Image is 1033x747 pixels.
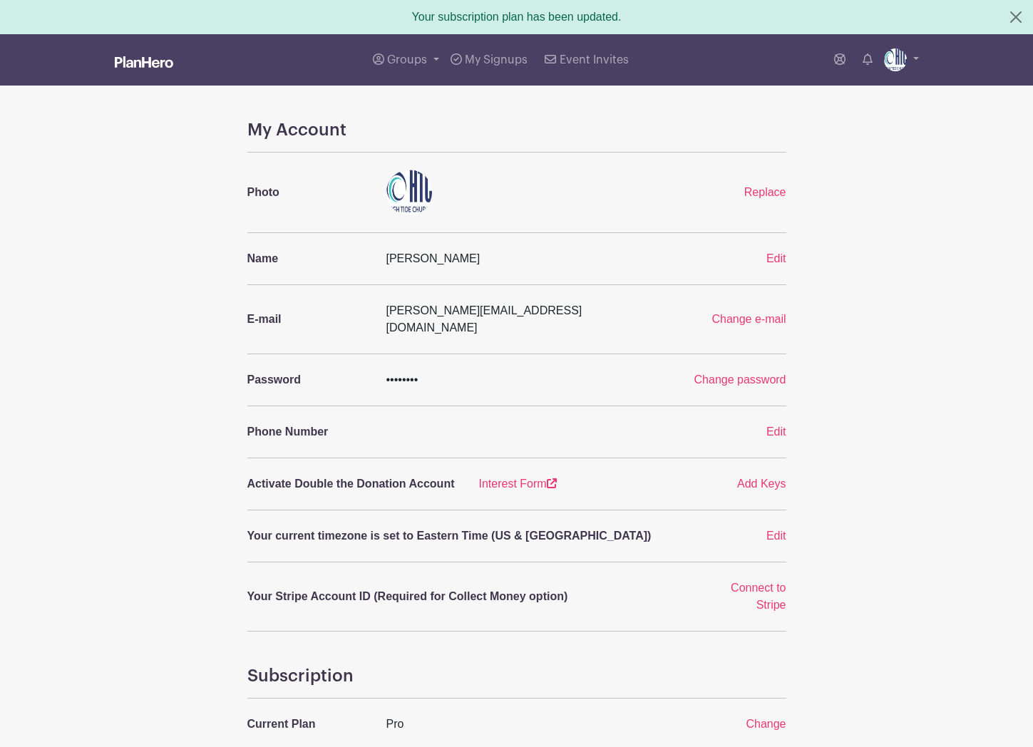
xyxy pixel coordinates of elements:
p: E-mail [247,311,369,328]
a: Event Invites [539,34,634,86]
a: Add Keys [737,478,786,490]
a: Connect to Stripe [731,582,786,611]
a: Activate Double the Donation Account [239,475,471,493]
a: Replace [744,186,786,198]
p: Activate Double the Donation Account [247,475,462,493]
h4: My Account [247,120,786,140]
a: Edit [766,530,786,542]
a: My Signups [445,34,533,86]
a: Edit [766,252,786,264]
a: Groups [367,34,445,86]
a: Interest Form [479,478,557,490]
h4: Subscription [247,666,786,686]
span: My Signups [465,54,528,66]
img: HTC%20Logo%202021.jpg [386,170,432,215]
a: Change [746,718,786,730]
p: Password [247,371,369,388]
p: Name [247,250,369,267]
div: [PERSON_NAME][EMAIL_ADDRESS][DOMAIN_NAME] [378,302,656,336]
span: Groups [387,54,427,66]
a: Edit [766,426,786,438]
div: Pro [378,716,702,733]
p: Current Plan [247,716,369,733]
p: Your current timezone is set to Eastern Time (US & [GEOGRAPHIC_DATA]) [247,527,694,545]
span: Event Invites [560,54,629,66]
p: Your Stripe Account ID (Required for Collect Money option) [247,588,694,605]
div: [PERSON_NAME] [378,250,702,267]
a: Change e-mail [711,313,786,325]
span: •••••••• [386,373,418,386]
p: Phone Number [247,423,369,441]
a: Change password [694,373,786,386]
img: logo_white-6c42ec7e38ccf1d336a20a19083b03d10ae64f83f12c07503d8b9e83406b4c7d.svg [115,56,173,68]
img: HTC%20Logo%202021.jpg [884,48,907,71]
p: Photo [247,184,369,201]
